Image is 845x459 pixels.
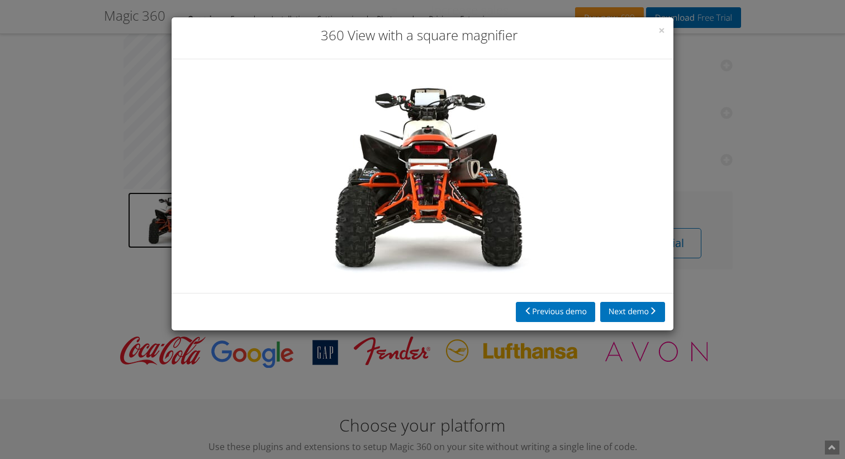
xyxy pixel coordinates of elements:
[658,25,665,36] button: Close
[180,26,665,45] h3: 360 View with a square magnifier
[516,302,595,322] button: Previous demo
[658,22,665,38] span: ×
[255,68,590,285] img: Magic 360
[600,302,665,322] button: Next demo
